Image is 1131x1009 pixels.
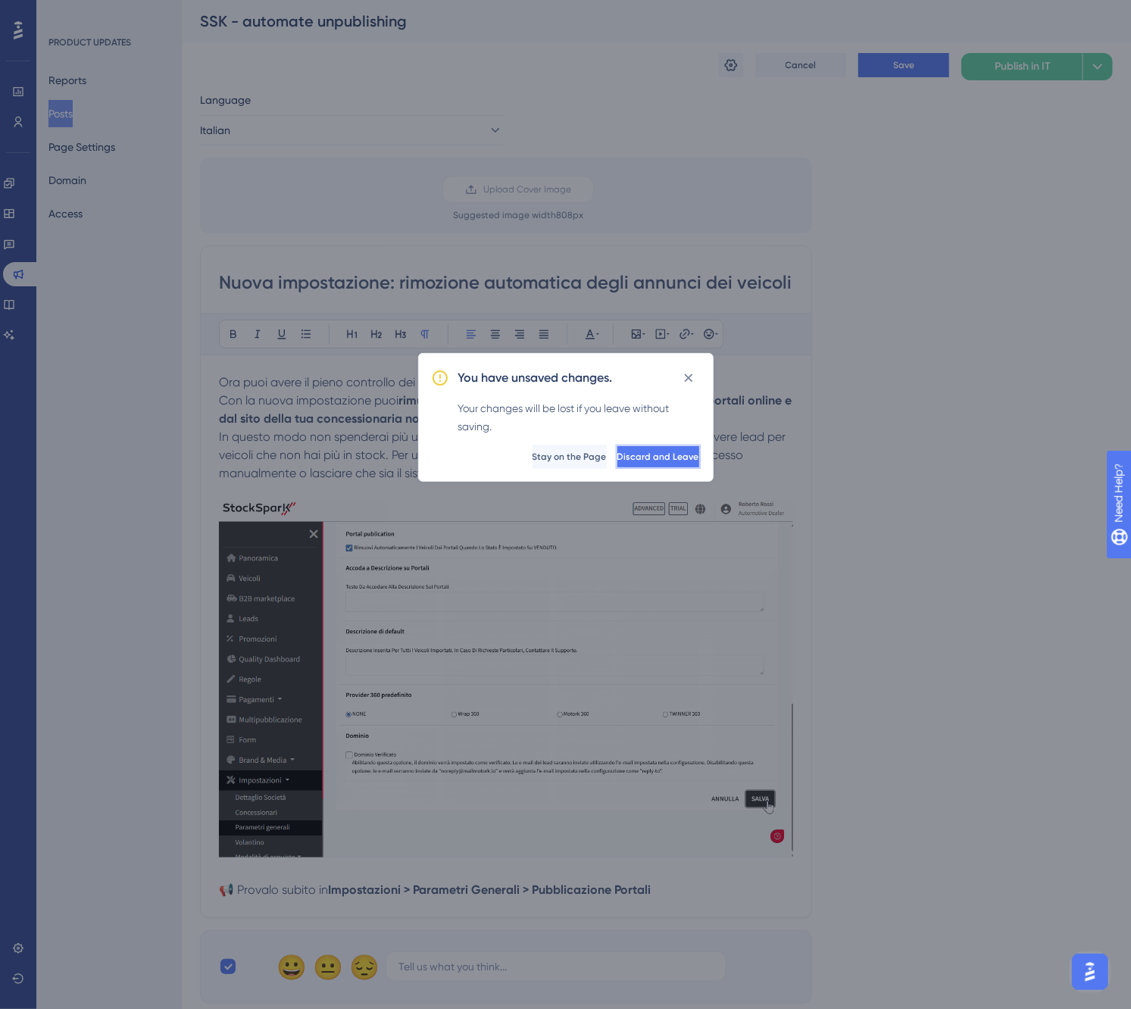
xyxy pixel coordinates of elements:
[458,399,701,436] div: Your changes will be lost if you leave without saving.
[1067,949,1113,995] iframe: UserGuiding AI Assistant Launcher
[617,451,699,463] span: Discard and Leave
[36,4,95,22] span: Need Help?
[533,451,607,463] span: Stay on the Page
[458,369,613,387] h2: You have unsaved changes.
